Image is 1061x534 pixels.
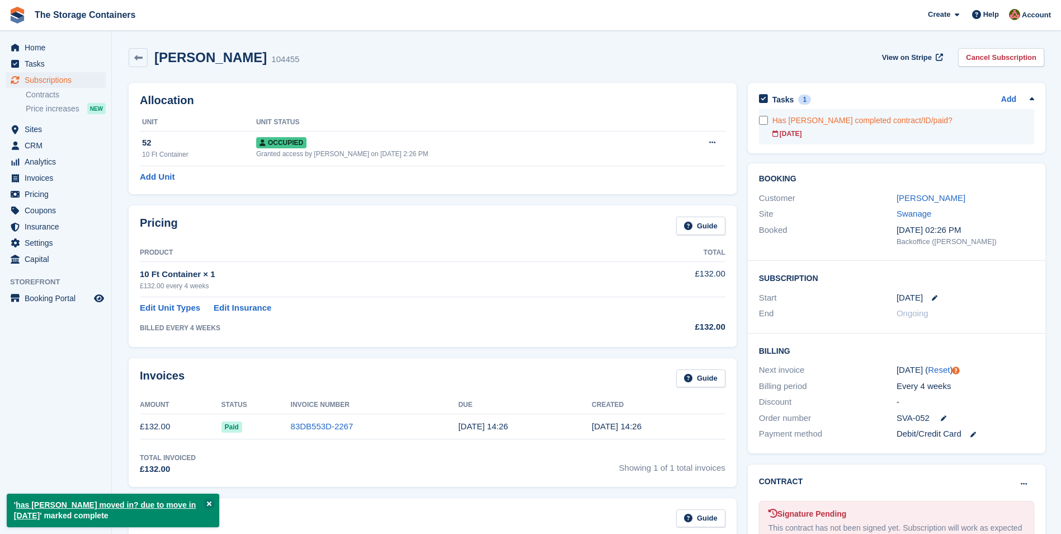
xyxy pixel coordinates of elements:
div: Every 4 weeks [897,380,1034,393]
a: Has [PERSON_NAME] completed contract/ID/paid? [DATE] [772,109,1034,144]
th: Unit Status [256,114,669,132]
div: Backoffice ([PERSON_NAME]) [897,236,1034,247]
a: menu [6,121,106,137]
span: Create [928,9,950,20]
h2: Tasks [772,95,794,105]
a: menu [6,291,106,306]
span: Capital [25,251,92,267]
div: £132.00 every 4 weeks [140,281,616,291]
span: Showing 1 of 1 total invoices [619,453,725,476]
h2: Pricing [140,217,178,235]
div: Total Invoiced [140,453,196,463]
a: menu [6,203,106,218]
a: menu [6,72,106,88]
span: Coupons [25,203,92,218]
h2: Subscription [759,272,1034,283]
a: Edit Unit Types [140,302,200,315]
span: Sites [25,121,92,137]
h2: [PERSON_NAME] [154,50,267,65]
th: Unit [140,114,256,132]
a: Contracts [26,90,106,100]
span: Help [983,9,999,20]
div: BILLED EVERY 4 WEEKS [140,323,616,333]
span: Tasks [25,56,92,72]
th: Amount [140,396,221,414]
div: Tooltip anchor [951,366,961,376]
span: Analytics [25,154,92,170]
span: Price increases [26,104,79,114]
div: [DATE] ( ) [897,364,1034,377]
div: Billing period [759,380,897,393]
h2: Contract [759,476,803,488]
a: menu [6,251,106,267]
span: Pricing [25,186,92,202]
span: Settings [25,235,92,251]
a: Add [1001,93,1016,106]
span: View on Stripe [882,52,932,63]
span: Invoices [25,170,92,186]
a: menu [6,154,106,170]
a: View on Stripe [878,48,945,67]
div: Site [759,208,897,221]
div: 1 [798,95,811,105]
a: The Storage Containers [30,6,140,24]
div: £132.00 [616,321,725,334]
th: Invoice Number [291,396,459,414]
div: Discount [759,396,897,409]
h2: Booking [759,175,1034,184]
td: £132.00 [140,414,221,439]
span: Home [25,40,92,55]
img: Kirsty Simpson [1009,9,1020,20]
span: Ongoing [897,308,928,318]
div: Start [759,292,897,305]
div: End [759,307,897,320]
time: 2025-08-29 00:00:00 UTC [897,292,923,305]
div: - [897,396,1034,409]
th: Due [458,396,592,414]
span: Subscriptions [25,72,92,88]
a: Guide [676,509,725,528]
span: Insurance [25,219,92,235]
div: Booked [759,224,897,247]
div: Order number [759,412,897,425]
a: Guide [676,369,725,388]
a: Reset [928,365,950,374]
h2: Billing [759,345,1034,356]
h2: Allocation [140,94,725,107]
span: SVA-052 [897,412,930,425]
a: menu [6,186,106,202]
div: Debit/Credit Card [897,428,1034,441]
span: Storefront [10,277,111,288]
time: 2025-08-29 13:26:12 UTC [592,421,642,431]
span: Booking Portal [25,291,92,306]
a: menu [6,40,106,55]
a: Add Unit [140,171,175,184]
td: £132.00 [616,261,725,297]
a: Cancel Subscription [958,48,1044,67]
div: Customer [759,192,897,205]
div: [DATE] 02:26 PM [897,224,1034,237]
a: Preview store [92,292,106,305]
a: menu [6,56,106,72]
a: Price increases NEW [26,102,106,115]
a: Swanage [897,209,932,218]
div: Granted access by [PERSON_NAME] on [DATE] 2:26 PM [256,149,669,159]
div: Signature Pending [768,508,1025,520]
a: menu [6,170,106,186]
div: £132.00 [140,463,196,476]
span: Occupied [256,137,306,148]
a: Edit Insurance [214,302,271,315]
div: [DATE] [772,129,1034,139]
a: has [PERSON_NAME] moved in? due to move in [DATE] [14,500,196,520]
div: 10 Ft Container × 1 [140,268,616,281]
div: 104455 [271,53,299,66]
div: 52 [142,137,256,149]
p: ' ' marked complete [7,494,219,527]
a: menu [6,138,106,153]
div: Next invoice [759,364,897,377]
time: 2025-08-30 13:26:12 UTC [458,421,508,431]
a: 83DB553D-2267 [291,421,353,431]
a: menu [6,235,106,251]
th: Total [616,244,725,262]
a: [PERSON_NAME] [897,193,965,203]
